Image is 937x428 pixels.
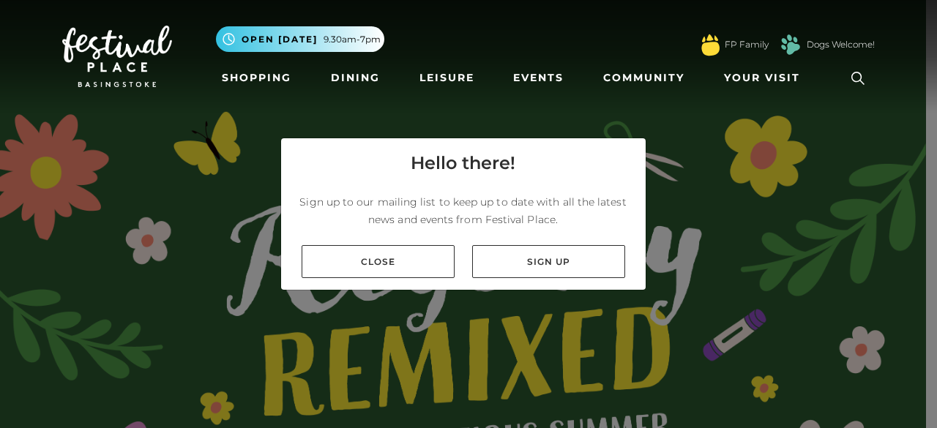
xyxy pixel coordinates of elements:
a: Dining [325,64,386,91]
a: Close [302,245,455,278]
a: Events [507,64,570,91]
a: Community [597,64,690,91]
a: Dogs Welcome! [807,38,875,51]
span: Your Visit [724,70,800,86]
h4: Hello there! [411,150,515,176]
p: Sign up to our mailing list to keep up to date with all the latest news and events from Festival ... [293,193,634,228]
span: Open [DATE] [242,33,318,46]
span: 9.30am-7pm [324,33,381,46]
img: Festival Place Logo [62,26,172,87]
a: Your Visit [718,64,813,91]
a: Sign up [472,245,625,278]
a: Leisure [414,64,480,91]
button: Open [DATE] 9.30am-7pm [216,26,384,52]
a: Shopping [216,64,297,91]
a: FP Family [725,38,769,51]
